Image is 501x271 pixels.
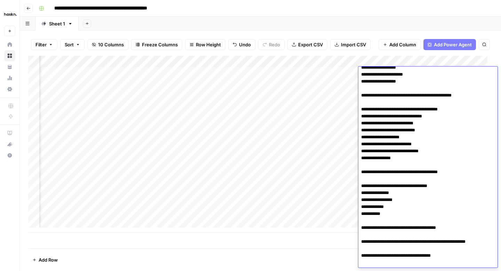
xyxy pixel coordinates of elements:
[287,39,327,50] button: Export CSV
[4,8,17,21] img: Haskn Logo
[379,39,421,50] button: Add Column
[298,41,323,48] span: Export CSV
[341,41,366,48] span: Import CSV
[389,41,416,48] span: Add Column
[4,39,15,50] a: Home
[65,41,74,48] span: Sort
[4,150,15,161] button: Help + Support
[185,39,225,50] button: Row Height
[196,41,221,48] span: Row Height
[4,50,15,61] a: Browse
[423,39,476,50] button: Add Power Agent
[434,41,472,48] span: Add Power Agent
[269,41,280,48] span: Redo
[60,39,85,50] button: Sort
[228,39,255,50] button: Undo
[239,41,251,48] span: Undo
[4,127,15,139] a: AirOps Academy
[35,17,79,31] a: Sheet 1
[49,20,65,27] div: Sheet 1
[35,41,47,48] span: Filter
[5,139,15,149] div: What's new?
[4,139,15,150] button: What's new?
[142,41,178,48] span: Freeze Columns
[98,41,124,48] span: 10 Columns
[131,39,182,50] button: Freeze Columns
[28,254,62,265] button: Add Row
[4,72,15,84] a: Usage
[31,39,57,50] button: Filter
[87,39,128,50] button: 10 Columns
[39,256,58,263] span: Add Row
[4,84,15,95] a: Settings
[330,39,371,50] button: Import CSV
[4,61,15,72] a: Your Data
[258,39,285,50] button: Redo
[4,6,15,23] button: Workspace: Haskn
